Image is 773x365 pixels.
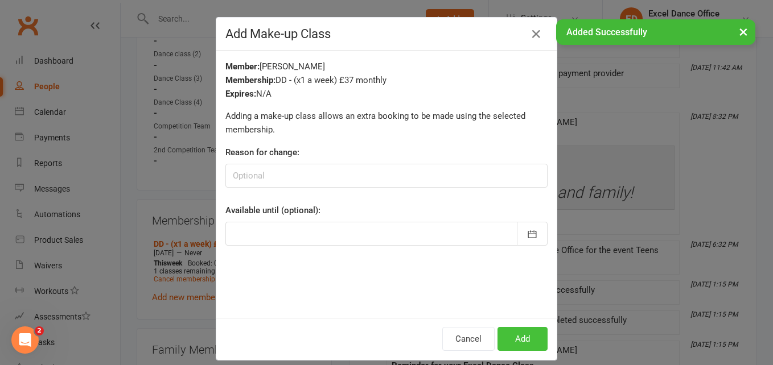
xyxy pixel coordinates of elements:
strong: Member: [225,61,260,72]
div: N/A [225,87,548,101]
iframe: Intercom live chat [11,326,39,354]
strong: Expires: [225,89,256,99]
span: 2 [35,326,44,335]
input: Optional [225,164,548,188]
button: × [733,19,754,44]
button: Add [497,327,548,351]
label: Available until (optional): [225,204,320,217]
p: Adding a make-up class allows an extra booking to be made using the selected membership. [225,109,548,136]
strong: Membership: [225,75,276,85]
label: Reason for change: [225,146,299,159]
button: Cancel [442,327,495,351]
div: DD - (x1 a week) £37 monthly [225,73,548,87]
div: [PERSON_NAME] [225,60,548,73]
div: Added Successfully [556,19,755,45]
